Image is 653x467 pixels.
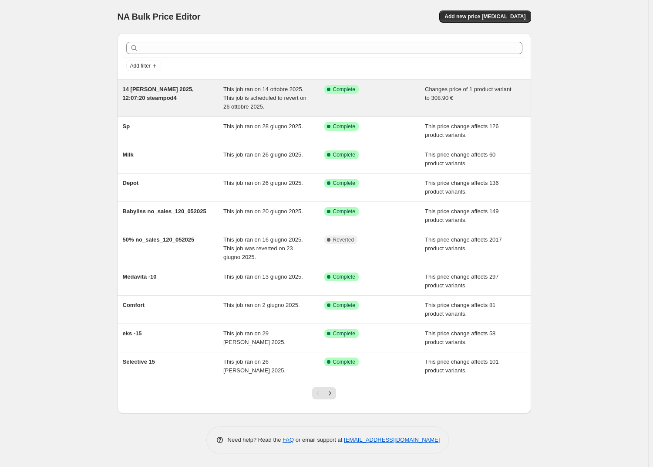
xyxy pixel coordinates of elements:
span: Selective 15 [123,358,155,365]
a: FAQ [283,436,294,443]
span: Complete [333,123,355,130]
span: eks -15 [123,330,142,337]
span: Need help? Read the [228,436,283,443]
span: 14 [PERSON_NAME] 2025, 12:07:20 steampod4 [123,86,194,101]
button: Add new price [MEDICAL_DATA] [439,10,531,23]
span: This price change affects 81 product variants. [425,302,495,317]
nav: Pagination [312,387,336,399]
span: Complete [333,86,355,93]
span: This price change affects 149 product variants. [425,208,499,223]
span: This price change affects 60 product variants. [425,151,495,167]
span: Complete [333,302,355,309]
span: or email support at [294,436,344,443]
span: 50% no_sales_120_052025 [123,236,195,243]
span: Sp [123,123,130,130]
span: This job ran on 26 giugno 2025. [223,151,303,158]
span: Comfort [123,302,145,308]
span: This job ran on 13 giugno 2025. [223,273,303,280]
span: This price change affects 136 product variants. [425,180,499,195]
span: Complete [333,330,355,337]
a: [EMAIL_ADDRESS][DOMAIN_NAME] [344,436,440,443]
span: Add filter [130,62,151,69]
span: This job ran on 28 giugno 2025. [223,123,303,130]
span: This job ran on 14 ottobre 2025. This job is scheduled to revert on 26 ottobre 2025. [223,86,306,110]
span: Milk [123,151,134,158]
span: This job ran on 26 [PERSON_NAME] 2025. [223,358,286,374]
span: This job ran on 2 giugno 2025. [223,302,300,308]
span: This price change affects 297 product variants. [425,273,499,289]
button: Add filter [126,61,161,71]
span: Medavita -10 [123,273,157,280]
span: Complete [333,273,355,280]
span: NA Bulk Price Editor [118,12,201,21]
span: This price change affects 58 product variants. [425,330,495,345]
span: Complete [333,358,355,365]
span: Babyliss no_sales_120_052025 [123,208,206,215]
span: Reverted [333,236,354,243]
span: Add new price [MEDICAL_DATA] [444,13,525,20]
span: Depot [123,180,139,186]
button: Next [324,387,336,399]
span: This price change affects 2017 product variants. [425,236,502,252]
span: Complete [333,208,355,215]
span: This price change affects 126 product variants. [425,123,499,138]
span: This job ran on 16 giugno 2025. This job was reverted on 23 giugno 2025. [223,236,303,260]
span: Complete [333,151,355,158]
span: Changes price of 1 product variant to 308.90 € [425,86,512,101]
span: Complete [333,180,355,187]
span: This job ran on 29 [PERSON_NAME] 2025. [223,330,286,345]
span: This job ran on 26 giugno 2025. [223,180,303,186]
span: This job ran on 20 giugno 2025. [223,208,303,215]
span: This price change affects 101 product variants. [425,358,499,374]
